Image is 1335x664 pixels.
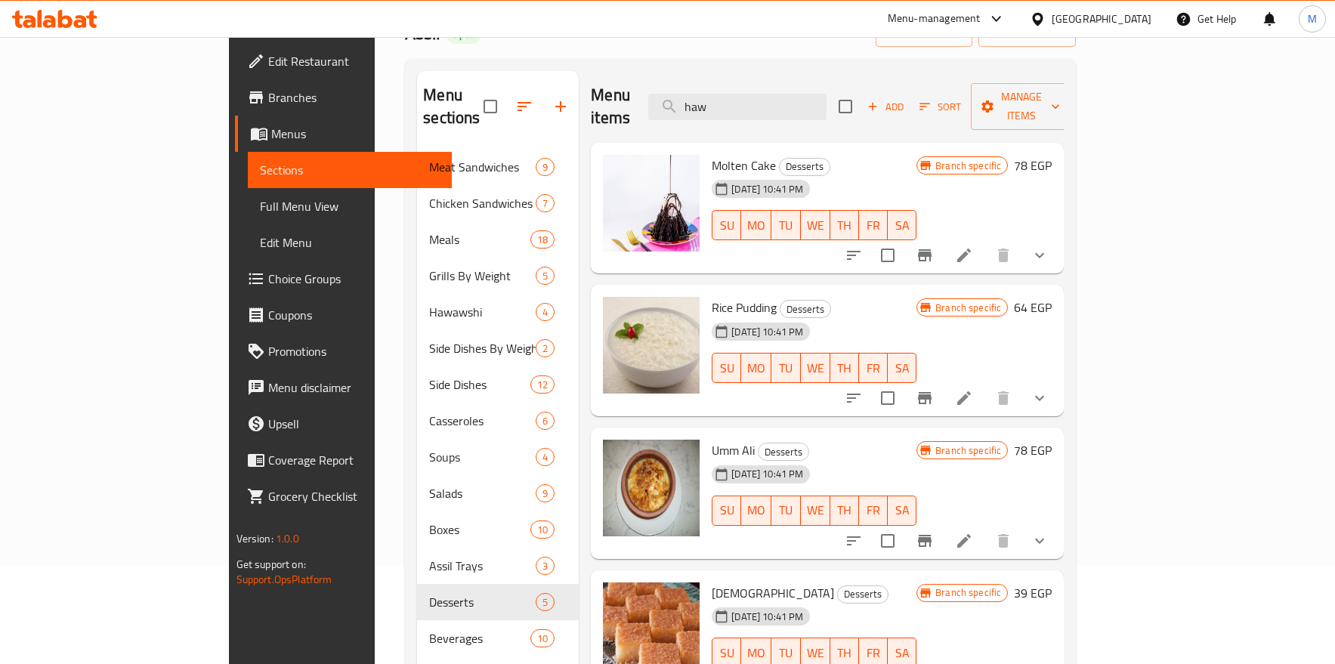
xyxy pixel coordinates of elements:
button: delete [985,523,1021,559]
span: Side Dishes [429,375,530,394]
span: 12 [531,378,554,392]
span: TH [836,357,853,379]
span: Coverage Report [268,451,440,469]
h6: 78 EGP [1014,440,1052,461]
button: show more [1021,380,1058,416]
span: M [1308,11,1317,27]
div: Casseroles6 [417,403,579,439]
span: Sort [919,98,961,116]
button: SA [888,353,916,383]
button: Branch-specific-item [907,523,943,559]
div: items [530,375,555,394]
span: [DATE] 10:41 PM [725,610,809,624]
button: SU [712,210,741,240]
span: [DATE] 10:41 PM [725,467,809,481]
div: Soups4 [417,439,579,475]
a: Coupons [235,297,452,333]
div: Meat Sandwiches9 [417,149,579,185]
div: [GEOGRAPHIC_DATA] [1052,11,1151,27]
span: SU [718,642,735,664]
span: Branch specific [929,159,1007,173]
button: Branch-specific-item [907,380,943,416]
span: Version: [236,529,273,548]
div: Side Dishes12 [417,366,579,403]
span: Sort sections [506,88,542,125]
div: Hawawshi4 [417,294,579,330]
span: TU [777,215,794,236]
button: sort-choices [836,523,872,559]
button: show more [1021,237,1058,273]
a: Edit Menu [248,224,452,261]
button: MO [741,496,771,526]
span: Desserts [429,593,536,611]
button: SU [712,353,741,383]
div: items [536,158,555,176]
span: TU [777,357,794,379]
a: Upsell [235,406,452,442]
span: 10 [531,523,554,537]
div: Desserts [779,158,830,176]
a: Menu disclaimer [235,369,452,406]
span: Beverages [429,629,530,647]
div: items [536,412,555,430]
span: Select to update [872,382,904,414]
span: Branches [268,88,440,107]
div: Meals18 [417,221,579,258]
div: Meat Sandwiches [429,158,536,176]
img: Umm Ali [603,440,700,536]
div: Assil Trays3 [417,548,579,584]
span: FR [865,499,882,521]
a: Edit menu item [955,532,973,550]
span: TH [836,642,853,664]
div: Boxes [429,520,530,539]
span: Select all sections [474,91,506,122]
button: WE [801,353,830,383]
a: Support.OpsPlatform [236,570,332,589]
span: Select to update [872,239,904,271]
span: Branch specific [929,301,1007,315]
h6: 64 EGP [1014,297,1052,318]
button: Sort [916,95,965,119]
div: Meals [429,230,530,249]
button: TU [771,210,800,240]
span: MO [747,499,765,521]
span: TH [836,215,853,236]
span: 2 [536,341,554,356]
div: Desserts [780,300,831,318]
span: SU [718,215,735,236]
span: SA [894,357,910,379]
div: items [536,194,555,212]
div: Salads9 [417,475,579,511]
div: Side Dishes By Weight [429,339,536,357]
span: TH [836,499,853,521]
span: Coupons [268,306,440,324]
div: Soups [429,448,536,466]
span: MO [747,357,765,379]
span: Desserts [780,301,830,318]
span: 5 [536,595,554,610]
span: Assil Trays [429,557,536,575]
span: Molten Cake [712,154,776,177]
span: 1.0.0 [276,529,299,548]
span: SU [718,357,735,379]
span: MO [747,215,765,236]
span: Sort items [910,95,971,119]
div: items [530,520,555,539]
button: TU [771,353,800,383]
a: Sections [248,152,452,188]
span: Branch specific [929,585,1007,600]
button: WE [801,210,830,240]
span: FR [865,215,882,236]
div: Chicken Sandwiches [429,194,536,212]
span: 5 [536,269,554,283]
span: Desserts [780,158,830,175]
span: 7 [536,196,554,211]
div: Side Dishes By Weight2 [417,330,579,366]
div: Grills By Weight5 [417,258,579,294]
button: SA [888,210,916,240]
a: Choice Groups [235,261,452,297]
